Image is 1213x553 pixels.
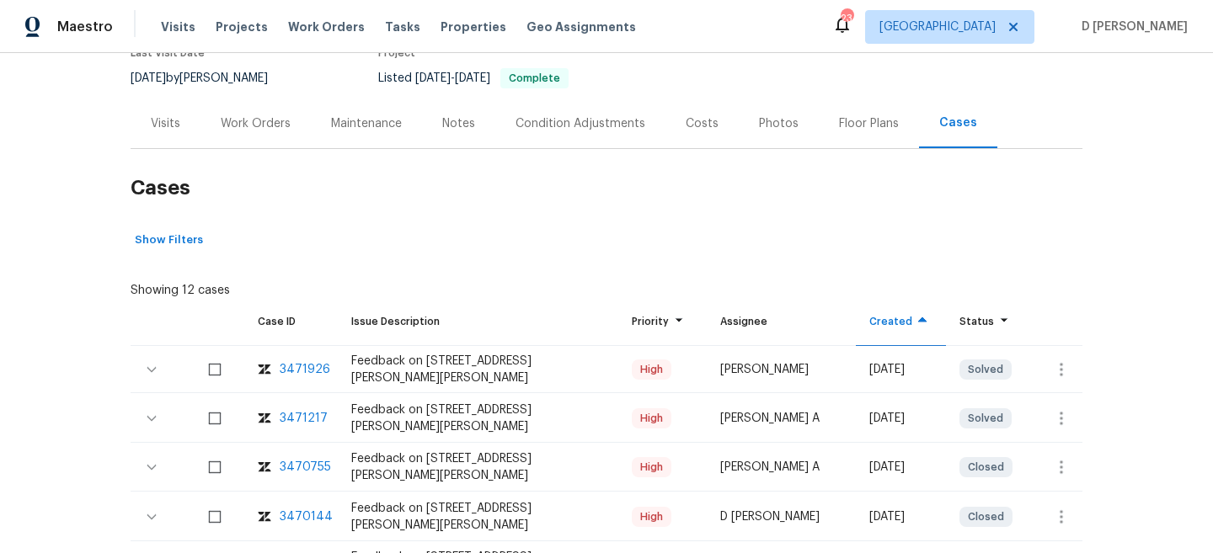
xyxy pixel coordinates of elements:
[869,459,932,476] div: [DATE]
[258,361,271,378] img: zendesk-icon
[221,115,291,132] div: Work Orders
[879,19,996,35] span: [GEOGRAPHIC_DATA]
[280,410,328,427] div: 3471217
[841,10,852,27] div: 23
[526,19,636,35] span: Geo Assignments
[869,508,932,525] div: [DATE]
[131,149,1082,227] h2: Cases
[258,508,271,525] img: zendesk-icon
[720,313,842,330] div: Assignee
[961,508,1011,525] span: Closed
[961,410,1010,427] span: Solved
[686,115,719,132] div: Costs
[131,275,230,299] div: Showing 12 cases
[258,313,324,330] div: Case ID
[442,115,475,132] div: Notes
[216,19,268,35] span: Projects
[502,73,567,83] span: Complete
[632,313,693,330] div: Priority
[720,459,842,476] div: [PERSON_NAME] A
[415,72,490,84] span: -
[720,361,842,378] div: [PERSON_NAME]
[720,410,842,427] div: [PERSON_NAME] A
[131,72,166,84] span: [DATE]
[331,115,402,132] div: Maintenance
[258,361,324,378] a: zendesk-icon3471926
[939,114,977,131] div: Cases
[288,19,365,35] span: Work Orders
[351,313,605,330] div: Issue Description
[633,508,670,525] span: High
[258,410,271,427] img: zendesk-icon
[415,72,451,84] span: [DATE]
[633,410,670,427] span: High
[258,459,271,476] img: zendesk-icon
[351,500,605,534] div: Feedback on [STREET_ADDRESS][PERSON_NAME][PERSON_NAME]
[385,21,420,33] span: Tasks
[441,19,506,35] span: Properties
[151,115,180,132] div: Visits
[258,508,324,525] a: zendesk-icon3470144
[961,361,1010,378] span: Solved
[280,459,331,476] div: 3470755
[351,450,605,484] div: Feedback on [STREET_ADDRESS][PERSON_NAME][PERSON_NAME]
[351,353,605,386] div: Feedback on [STREET_ADDRESS][PERSON_NAME][PERSON_NAME]
[961,459,1011,476] span: Closed
[258,459,324,476] a: zendesk-icon3470755
[131,227,207,253] button: Show Filters
[258,410,324,427] a: zendesk-icon3471217
[57,19,113,35] span: Maestro
[378,48,415,58] span: Project
[759,115,799,132] div: Photos
[135,231,203,250] span: Show Filters
[131,68,288,88] div: by [PERSON_NAME]
[161,19,195,35] span: Visits
[378,72,569,84] span: Listed
[633,361,670,378] span: High
[869,313,932,330] div: Created
[516,115,645,132] div: Condition Adjustments
[351,401,605,435] div: Feedback on [STREET_ADDRESS][PERSON_NAME][PERSON_NAME]
[720,508,842,525] div: D [PERSON_NAME]
[869,361,932,378] div: [DATE]
[455,72,490,84] span: [DATE]
[869,410,932,427] div: [DATE]
[280,508,333,525] div: 3470144
[280,361,330,378] div: 3471926
[633,459,670,476] span: High
[839,115,899,132] div: Floor Plans
[1075,19,1188,35] span: D [PERSON_NAME]
[131,48,205,58] span: Last Visit Date
[959,313,1014,330] div: Status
